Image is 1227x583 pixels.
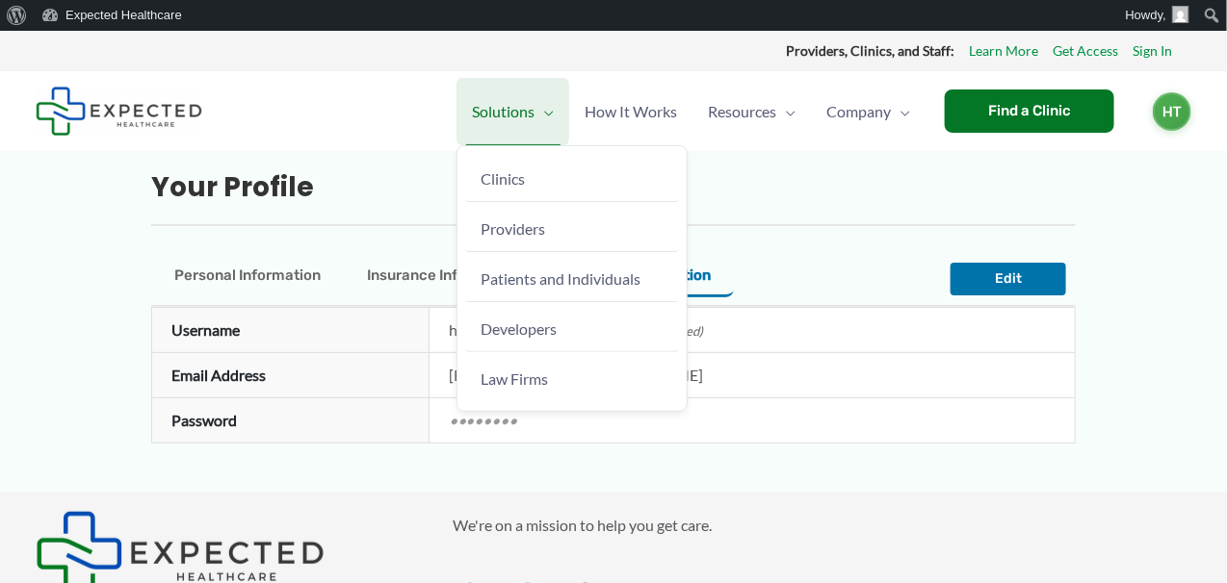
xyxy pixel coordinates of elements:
[429,308,1075,353] td: hannattran
[1133,38,1172,63] a: Sign In
[826,78,891,145] span: Company
[945,89,1114,133] a: Find a Clinic
[786,42,954,59] strong: Providers, Clinics, and Staff:
[344,257,544,297] button: Insurance Information
[429,353,1075,398] td: [EMAIL_ADDRESS][DOMAIN_NAME]
[776,78,796,145] span: Menu Toggle
[585,78,677,145] span: How It Works
[174,266,321,284] span: Personal Information
[457,78,569,145] a: SolutionsMenu Toggle
[152,308,430,353] th: Username
[152,353,430,398] th: Email Address
[481,269,640,288] span: Patients and Individuals
[465,156,679,202] a: Clinics
[1053,38,1118,63] a: Get Access
[465,306,679,352] a: Developers
[569,78,692,145] a: How It Works
[465,206,679,252] a: Providers
[534,323,704,339] span: (Username cannot be changed)
[36,87,202,136] img: Expected Healthcare Logo - side, dark font, small
[151,170,1076,205] h2: Your Profile
[472,78,535,145] span: Solutions
[811,78,926,145] a: CompanyMenu Toggle
[449,411,518,429] em: ••••••••
[481,319,557,338] span: Developers
[465,356,679,401] a: Law Firms
[708,78,776,145] span: Resources
[891,78,910,145] span: Menu Toggle
[465,256,679,302] a: Patients and Individuals
[969,38,1038,63] a: Learn More
[367,266,521,284] span: Insurance Information
[481,369,548,388] span: Law Firms
[481,219,545,238] span: Providers
[692,78,811,145] a: ResourcesMenu Toggle
[152,398,430,444] th: Password
[535,78,554,145] span: Menu Toggle
[151,257,344,297] button: Personal Information
[453,511,1191,540] p: We're on a mission to help you get care.
[457,78,926,145] nav: Primary Site Navigation
[951,263,1066,295] button: Edit
[1153,92,1191,131] a: HT
[481,169,525,188] span: Clinics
